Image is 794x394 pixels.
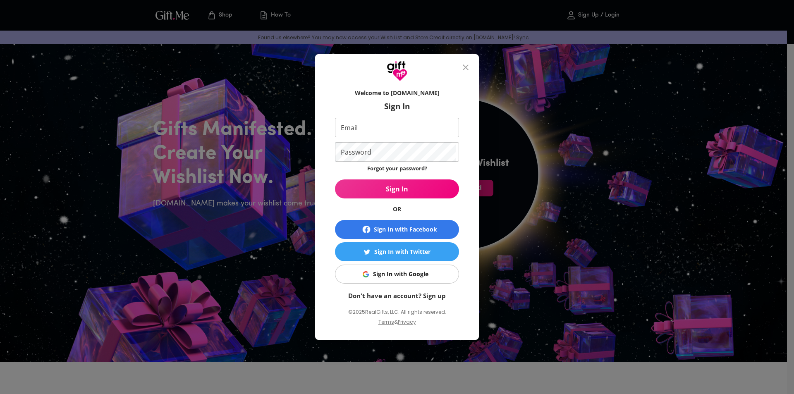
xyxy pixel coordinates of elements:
a: Privacy [398,318,416,325]
h6: Welcome to [DOMAIN_NAME] [335,89,459,97]
img: GiftMe Logo [387,61,407,81]
button: close [456,57,476,77]
p: & [394,318,398,333]
img: Sign In with Twitter [364,249,370,255]
a: Terms [378,318,394,325]
button: Sign In with TwitterSign In with Twitter [335,242,459,261]
img: Sign In with Google [363,271,369,277]
a: Don't have an account? Sign up [348,291,446,300]
p: © 2025 RealGifts, LLC. All rights reserved. [335,307,459,318]
div: Sign In with Twitter [374,247,430,256]
span: Sign In [335,184,459,193]
button: Sign In with GoogleSign In with Google [335,265,459,284]
a: Forgot your password? [367,165,427,172]
div: Sign In with Facebook [374,225,437,234]
div: Sign In with Google [373,270,428,279]
button: Sign In with Facebook [335,220,459,239]
button: Sign In [335,179,459,198]
h6: Sign In [335,101,459,111]
h6: OR [335,205,459,213]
